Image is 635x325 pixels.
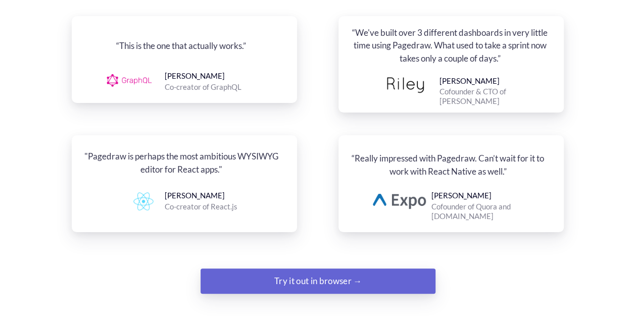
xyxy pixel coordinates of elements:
img: image.png [381,77,430,93]
img: 1786119702726483-1511943211646-D4982605-43E9-48EC-9604-858B5CF597D3.png [133,192,154,210]
div: [PERSON_NAME] [165,191,229,200]
div: “Really impressed with Pagedraw. Can’t wait for it to work with React Native as well.” [349,152,547,178]
div: [PERSON_NAME] [439,76,508,86]
div: “We've built over 3 different dashboards in very little time using Pagedraw. What used to take a ... [349,26,551,65]
img: image.png [373,194,426,209]
div: [PERSON_NAME] [165,71,229,81]
div: Co-creator of React.js [165,202,267,211]
div: [PERSON_NAME] [431,191,496,200]
div: Cofounder & CTO of [PERSON_NAME] [439,87,533,106]
div: Try it out in browser → [238,271,398,291]
div: "Pagedraw is perhaps the most ambitious WYSIWYG editor for React apps." [82,150,280,176]
div: Cofounder of Quora and [DOMAIN_NAME] [431,202,547,221]
a: Try it out in browser → [201,268,435,294]
div: Co-creator of GraphQL [165,82,256,92]
div: “This is the one that actually works.” [82,39,280,52]
img: image.png [104,72,155,89]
